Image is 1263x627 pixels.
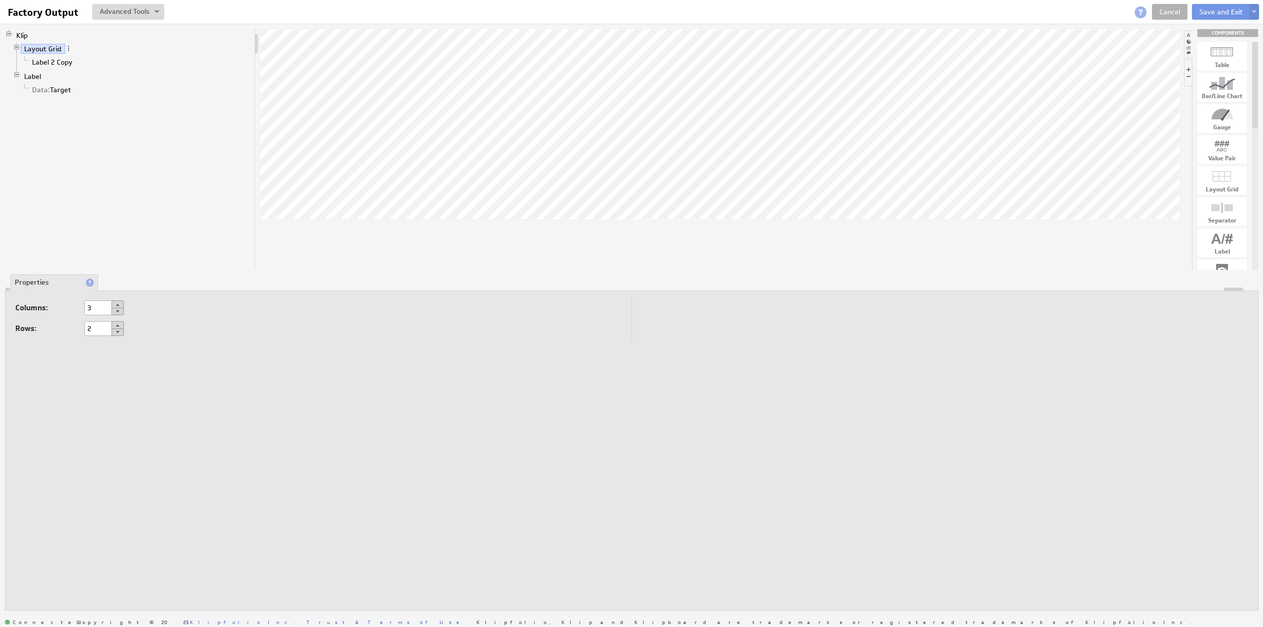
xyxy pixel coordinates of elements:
[1184,31,1192,58] li: Hide or show the component palette
[29,85,75,95] a: Data: Target
[1197,155,1247,161] div: Value Pair
[65,45,72,52] span: More actions
[21,72,45,81] a: Label
[1184,59,1192,86] li: Hide or show the component controls palette
[1152,4,1188,20] a: Cancel
[190,619,296,626] a: Klipfolio Inc.
[32,85,50,94] span: Data:
[306,619,466,626] a: Trust & Terms of Use
[76,620,296,625] span: Copyright © 2025
[1197,218,1247,223] div: Separator
[154,10,159,14] img: button-savedrop.png
[1197,62,1247,68] div: Table
[1197,249,1247,255] div: Label
[5,620,87,626] span: Connected: ID: dpnc-26 Online: true
[21,44,65,54] a: Layout Grid
[1197,29,1258,37] div: Drag & drop components onto the workspace
[477,620,1191,625] span: Klipfolio, Klip and Klipboard are trademarks or registered trademarks of Klipfolio Inc.
[1197,124,1247,130] div: Gauge
[29,57,76,67] a: Label 2 Copy
[13,31,32,40] a: Klip
[15,301,84,315] label: Columns:
[10,274,98,291] li: Properties
[1252,10,1257,14] img: button-savedrop.png
[4,4,86,21] input: Factory Output
[1192,4,1250,20] button: Save and Exit
[1197,186,1247,192] div: Layout Grid
[1197,93,1247,99] div: Bar/Line Chart
[15,322,84,335] label: Rows:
